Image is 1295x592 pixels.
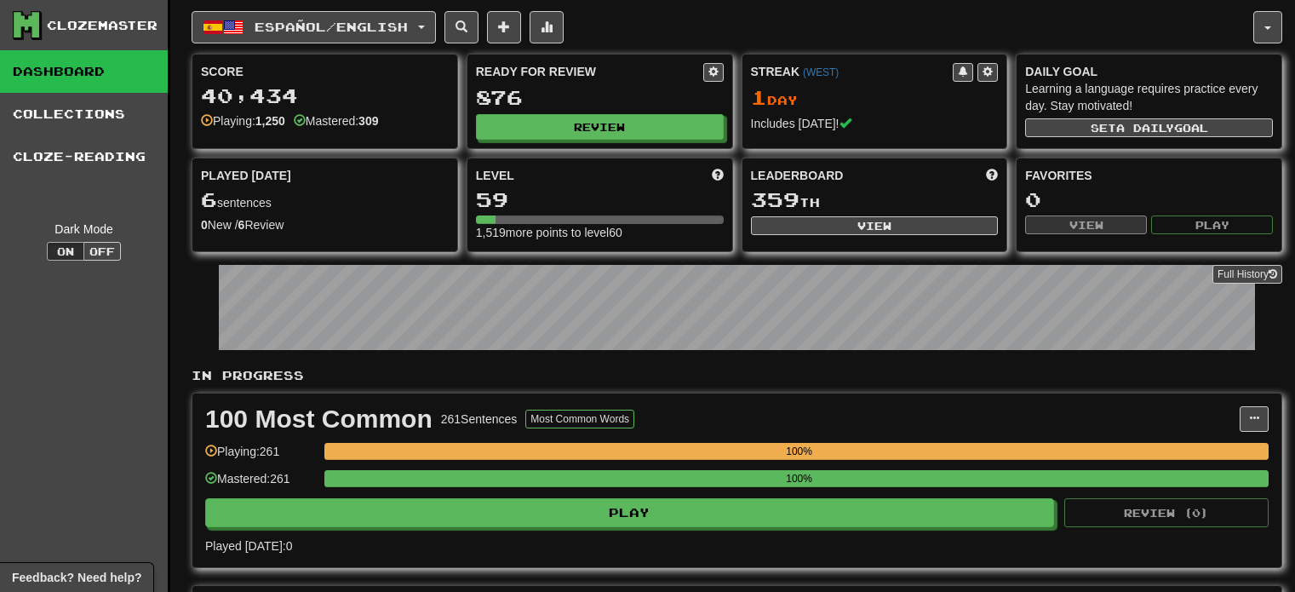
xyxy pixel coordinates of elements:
button: View [1025,216,1147,234]
strong: 6 [238,218,245,232]
div: Playing: [201,112,285,129]
div: Ready for Review [476,63,703,80]
button: Play [1151,216,1273,234]
span: Open feedback widget [12,569,141,586]
span: Leaderboard [751,167,844,184]
span: Score more points to level up [712,167,724,184]
span: a daily [1116,122,1174,134]
strong: 309 [358,114,378,128]
div: 59 [476,189,724,210]
div: Mastered: 261 [205,470,316,498]
a: (WEST) [803,66,839,78]
div: 876 [476,87,724,108]
div: 261 Sentences [441,411,518,428]
div: Playing: 261 [205,443,316,471]
div: 1,519 more points to level 60 [476,224,724,241]
p: In Progress [192,367,1282,384]
div: Daily Goal [1025,63,1273,80]
span: Played [DATE] [201,167,291,184]
strong: 1,250 [255,114,285,128]
div: th [751,189,999,211]
div: Score [201,63,449,80]
span: This week in points, UTC [986,167,998,184]
button: Review [476,114,724,140]
span: Español / English [255,20,408,34]
button: View [751,216,999,235]
strong: 0 [201,218,208,232]
div: Mastered: [294,112,379,129]
button: Add sentence to collection [487,11,521,43]
button: Play [205,498,1054,527]
button: Seta dailygoal [1025,118,1273,137]
span: 6 [201,187,217,211]
div: Day [751,87,999,109]
span: Played [DATE]: 0 [205,539,292,553]
div: 100 Most Common [205,406,433,432]
button: Review (0) [1064,498,1269,527]
button: Español/English [192,11,436,43]
span: 359 [751,187,799,211]
div: sentences [201,189,449,211]
div: New / Review [201,216,449,233]
div: Favorites [1025,167,1273,184]
a: Full History [1212,265,1282,284]
button: On [47,242,84,261]
div: Dark Mode [13,221,155,238]
div: Learning a language requires practice every day. Stay motivated! [1025,80,1273,114]
button: Most Common Words [525,410,634,428]
div: Streak [751,63,954,80]
button: More stats [530,11,564,43]
span: Level [476,167,514,184]
div: Clozemaster [47,17,158,34]
div: 100% [329,470,1269,487]
div: 100% [329,443,1269,460]
button: Off [83,242,121,261]
button: Search sentences [444,11,478,43]
span: 1 [751,85,767,109]
div: 0 [1025,189,1273,210]
div: 40,434 [201,85,449,106]
div: Includes [DATE]! [751,115,999,132]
